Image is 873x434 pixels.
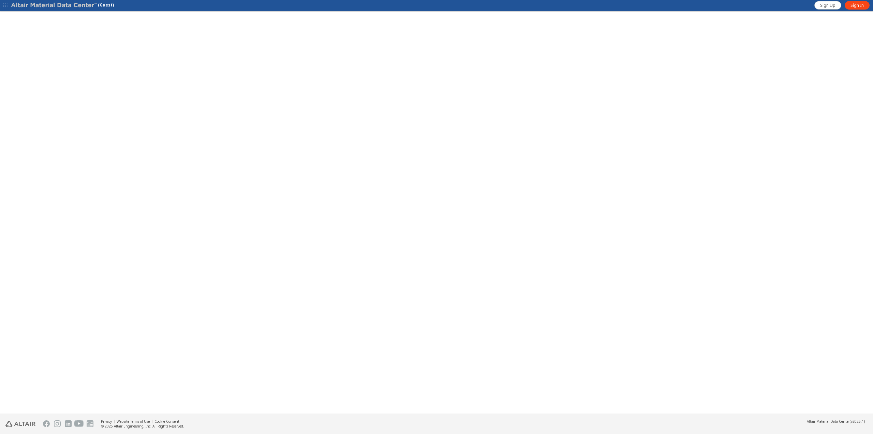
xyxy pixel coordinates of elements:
[154,419,179,424] a: Cookie Consent
[11,2,114,9] div: (Guest)
[850,3,864,8] span: Sign In
[101,424,184,429] div: © 2025 Altair Engineering, Inc. All Rights Reserved.
[101,419,112,424] a: Privacy
[845,1,870,10] a: Sign In
[807,419,865,424] div: (v2025.1)
[814,1,841,10] a: Sign Up
[117,419,150,424] a: Website Terms of Use
[820,3,835,8] span: Sign Up
[807,419,850,424] span: Altair Material Data Center
[5,421,35,427] img: Altair Engineering
[11,2,98,9] img: Altair Material Data Center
